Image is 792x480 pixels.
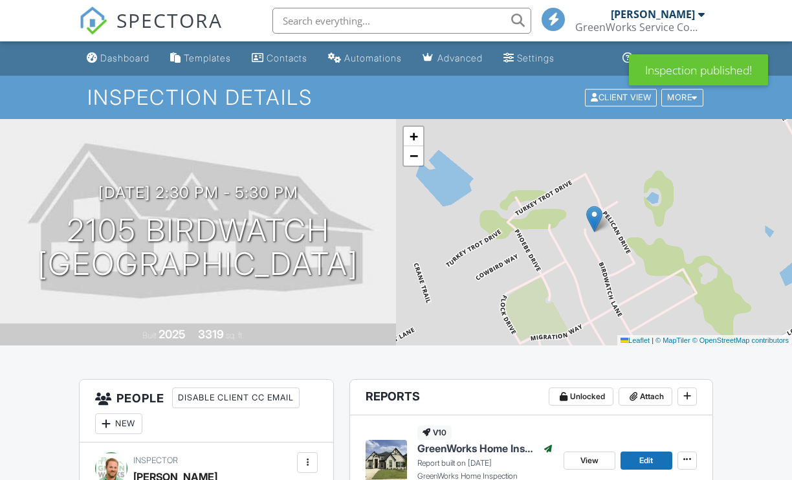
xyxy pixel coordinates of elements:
[79,17,223,45] a: SPECTORA
[172,387,300,408] div: Disable Client CC Email
[323,47,407,71] a: Automations (Basic)
[267,52,307,63] div: Contacts
[100,52,149,63] div: Dashboard
[437,52,483,63] div: Advanced
[404,127,423,146] a: Zoom in
[621,336,650,344] a: Leaflet
[79,6,107,35] img: The Best Home Inspection Software - Spectora
[142,331,157,340] span: Built
[661,89,703,106] div: More
[82,47,155,71] a: Dashboard
[184,52,231,63] div: Templates
[575,21,705,34] div: GreenWorks Service Company
[116,6,223,34] span: SPECTORA
[611,8,695,21] div: [PERSON_NAME]
[198,327,224,341] div: 3319
[159,327,186,341] div: 2025
[692,336,789,344] a: © OpenStreetMap contributors
[98,184,298,201] h3: [DATE] 2:30 pm - 5:30 pm
[87,86,705,109] h1: Inspection Details
[629,54,768,85] div: Inspection published!
[417,47,488,71] a: Advanced
[272,8,531,34] input: Search everything...
[585,89,657,106] div: Client View
[95,413,142,434] div: New
[165,47,236,71] a: Templates
[410,147,418,164] span: −
[80,380,333,442] h3: People
[226,331,244,340] span: sq. ft.
[655,336,690,344] a: © MapTiler
[133,455,178,465] span: Inspector
[517,52,555,63] div: Settings
[247,47,313,71] a: Contacts
[617,47,710,71] a: Support Center
[498,47,560,71] a: Settings
[584,92,660,102] a: Client View
[410,128,418,144] span: +
[586,206,602,232] img: Marker
[38,213,358,282] h1: 2105 Birdwatch [GEOGRAPHIC_DATA]
[652,336,654,344] span: |
[404,146,423,166] a: Zoom out
[344,52,402,63] div: Automations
